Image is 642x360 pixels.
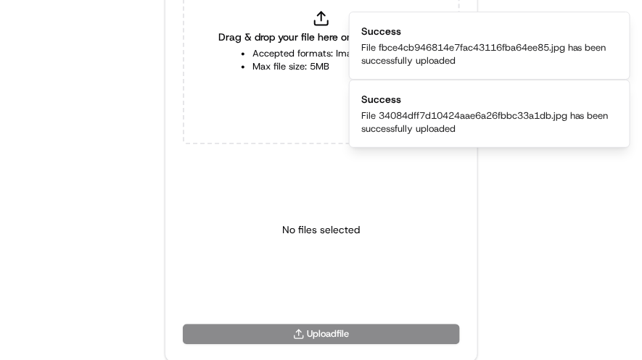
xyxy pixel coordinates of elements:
[219,30,424,44] span: Drag & drop your file here or click to browse
[282,222,360,237] p: No files selected
[361,92,612,106] div: Success
[252,60,390,73] li: Max file size: 5MB
[252,47,390,60] li: Accepted formats: Images, PDF
[361,41,612,67] div: File fbce4cb946814e7fac43116fba64ee85.jpg has been successfully uploaded
[361,109,612,135] div: File 34084dff7d10424aae6a26fbbc33a1db.jpg has been successfully uploaded
[361,24,612,38] div: Success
